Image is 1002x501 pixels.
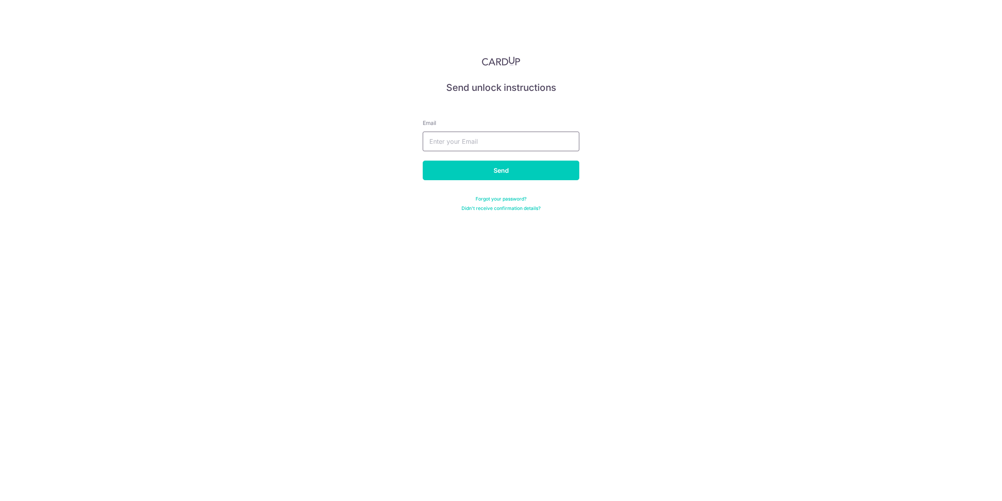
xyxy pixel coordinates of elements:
span: translation missing: en.devise.label.Email [423,119,436,126]
input: Enter your Email [423,132,579,151]
a: Didn't receive confirmation details? [461,205,541,212]
img: CardUp Logo [482,56,520,66]
h5: Send unlock instructions [423,81,579,94]
a: Forgot your password? [476,196,526,202]
input: Send [423,161,579,180]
